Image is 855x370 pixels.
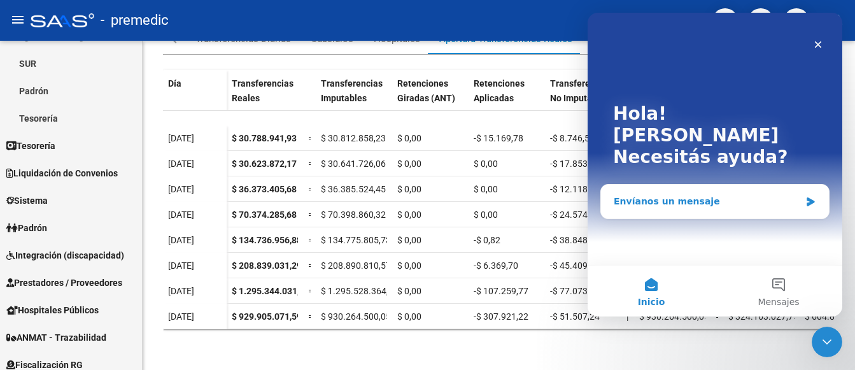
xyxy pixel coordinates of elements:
[474,159,498,169] span: $ 0,00
[474,260,518,271] span: -$ 6.369,70
[321,133,386,143] span: $ 30.812.858,23
[232,235,302,245] span: $ 134.736.956,88
[168,311,194,322] span: [DATE]
[550,260,600,271] span: -$ 45.409,58
[550,184,600,194] span: -$ 12.118,77
[321,210,386,220] span: $ 70.398.860,32
[101,6,169,34] span: - premedic
[308,235,313,245] span: =
[474,184,498,194] span: $ 0,00
[588,13,842,317] iframe: Intercom live chat
[321,311,391,322] span: $ 930.264.500,05
[168,286,194,296] span: [DATE]
[168,159,194,169] span: [DATE]
[397,184,421,194] span: $ 0,00
[550,235,600,245] span: -$ 38.848,03
[168,260,194,271] span: [DATE]
[163,70,227,124] datatable-header-cell: Día
[321,78,383,103] span: Transferencias Imputables
[168,235,194,245] span: [DATE]
[474,133,523,143] span: -$ 15.169,78
[474,210,498,220] span: $ 0,00
[321,235,391,245] span: $ 134.775.805,73
[6,139,55,153] span: Tesorería
[308,286,313,296] span: =
[308,184,313,194] span: =
[6,248,124,262] span: Integración (discapacidad)
[321,184,386,194] span: $ 36.385.524,45
[550,78,612,103] span: Transferencias No Imputables
[308,210,313,220] span: =
[316,70,392,124] datatable-header-cell: Transferencias Imputables
[550,286,600,296] span: -$ 77.073,36
[308,260,313,271] span: =
[397,286,421,296] span: $ 0,00
[469,70,545,124] datatable-header-cell: Retenciones Aplicadas
[232,133,297,143] span: $ 30.788.941,93
[6,194,48,208] span: Sistema
[812,327,842,357] iframe: Intercom live chat
[6,276,122,290] span: Prestadores / Proveedores
[397,159,421,169] span: $ 0,00
[397,235,421,245] span: $ 0,00
[550,159,600,169] span: -$ 17.853,89
[321,159,386,169] span: $ 30.641.726,06
[550,133,595,143] span: -$ 8.746,52
[227,70,303,124] datatable-header-cell: Transferencias Reales
[545,70,621,124] datatable-header-cell: Transferencias No Imputables
[232,159,297,169] span: $ 30.623.872,17
[308,159,313,169] span: =
[6,221,47,235] span: Padrón
[308,133,313,143] span: =
[232,286,309,296] span: $ 1.295.344.031,21
[232,311,302,322] span: $ 929.905.071,59
[474,286,528,296] span: -$ 107.259,77
[308,311,313,322] span: =
[232,78,293,103] span: Transferencias Reales
[474,311,528,322] span: -$ 307.921,22
[397,133,421,143] span: $ 0,00
[232,210,297,220] span: $ 70.374.285,68
[397,78,455,103] span: Retenciones Giradas (ANT)
[397,210,421,220] span: $ 0,00
[6,303,99,317] span: Hospitales Públicos
[321,260,391,271] span: $ 208.890.810,57
[550,311,600,322] span: -$ 51.507,24
[397,311,421,322] span: $ 0,00
[168,78,181,89] span: Día
[232,184,297,194] span: $ 36.373.405,68
[392,70,469,124] datatable-header-cell: Retenciones Giradas (ANT)
[232,260,302,271] span: $ 208.839.031,29
[10,12,25,27] mat-icon: menu
[474,78,525,103] span: Retenciones Aplicadas
[168,210,194,220] span: [DATE]
[397,260,421,271] span: $ 0,00
[6,331,106,345] span: ANMAT - Trazabilidad
[168,184,194,194] span: [DATE]
[168,133,194,143] span: [DATE]
[550,210,600,220] span: -$ 24.574,64
[6,166,118,180] span: Liquidación de Convenios
[474,235,500,245] span: -$ 0,82
[321,286,399,296] span: $ 1.295.528.364,34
